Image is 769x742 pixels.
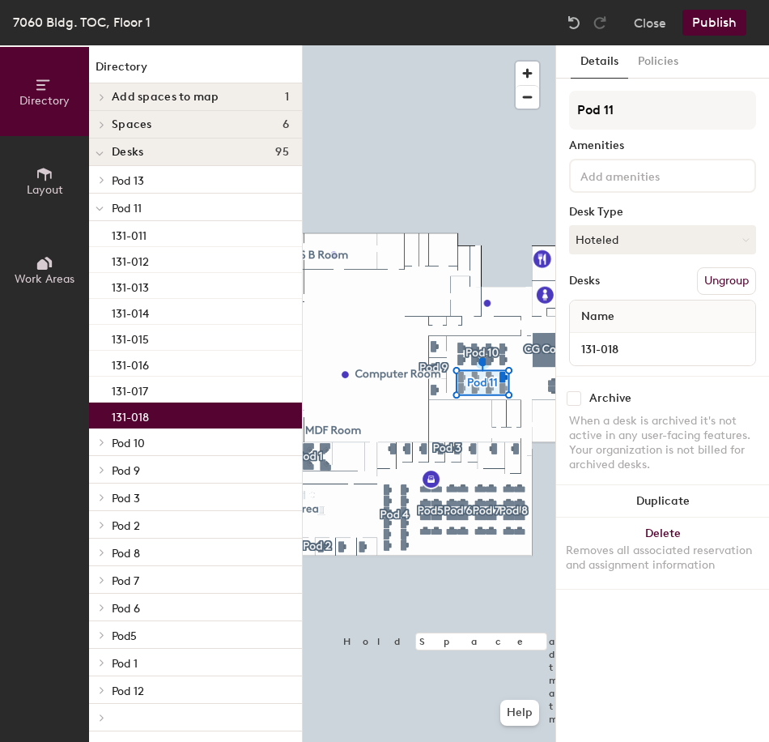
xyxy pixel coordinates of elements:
[27,183,63,197] span: Layout
[112,406,149,424] p: 131-018
[556,518,769,589] button: DeleteRemoves all associated reservation and assignment information
[573,302,622,331] span: Name
[682,10,746,36] button: Publish
[15,272,74,286] span: Work Areas
[112,250,149,269] p: 131-012
[112,276,149,295] p: 131-013
[112,629,137,643] span: Pod5
[571,45,628,79] button: Details
[569,206,756,219] div: Desk Type
[89,58,302,83] h1: Directory
[112,302,149,321] p: 131-014
[569,414,756,472] div: When a desk is archived it's not active in any user-facing features. Your organization is not bil...
[573,338,752,360] input: Unnamed desk
[112,684,144,698] span: Pod 12
[500,700,539,726] button: Help
[556,485,769,518] button: Duplicate
[592,15,608,31] img: Redo
[112,574,139,588] span: Pod 7
[112,657,138,671] span: Pod 1
[569,225,756,254] button: Hoteled
[275,146,289,159] span: 95
[112,91,219,104] span: Add spaces to map
[283,118,289,131] span: 6
[112,202,142,215] span: Pod 11
[634,10,666,36] button: Close
[112,224,147,243] p: 131-011
[569,275,600,288] div: Desks
[285,91,289,104] span: 1
[112,547,140,561] span: Pod 8
[112,354,149,373] p: 131-016
[566,15,582,31] img: Undo
[569,139,756,152] div: Amenities
[112,380,148,399] p: 131-017
[697,267,756,295] button: Ungroup
[112,437,145,450] span: Pod 10
[577,165,723,185] input: Add amenities
[112,464,140,478] span: Pod 9
[19,94,70,108] span: Directory
[112,602,140,616] span: Pod 6
[589,392,631,405] div: Archive
[628,45,688,79] button: Policies
[112,328,149,347] p: 131-015
[112,174,144,188] span: Pod 13
[112,492,140,505] span: Pod 3
[112,118,152,131] span: Spaces
[566,544,759,573] div: Removes all associated reservation and assignment information
[13,12,151,32] div: 7060 Bldg. TOC, Floor 1
[112,146,143,159] span: Desks
[112,519,140,533] span: Pod 2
